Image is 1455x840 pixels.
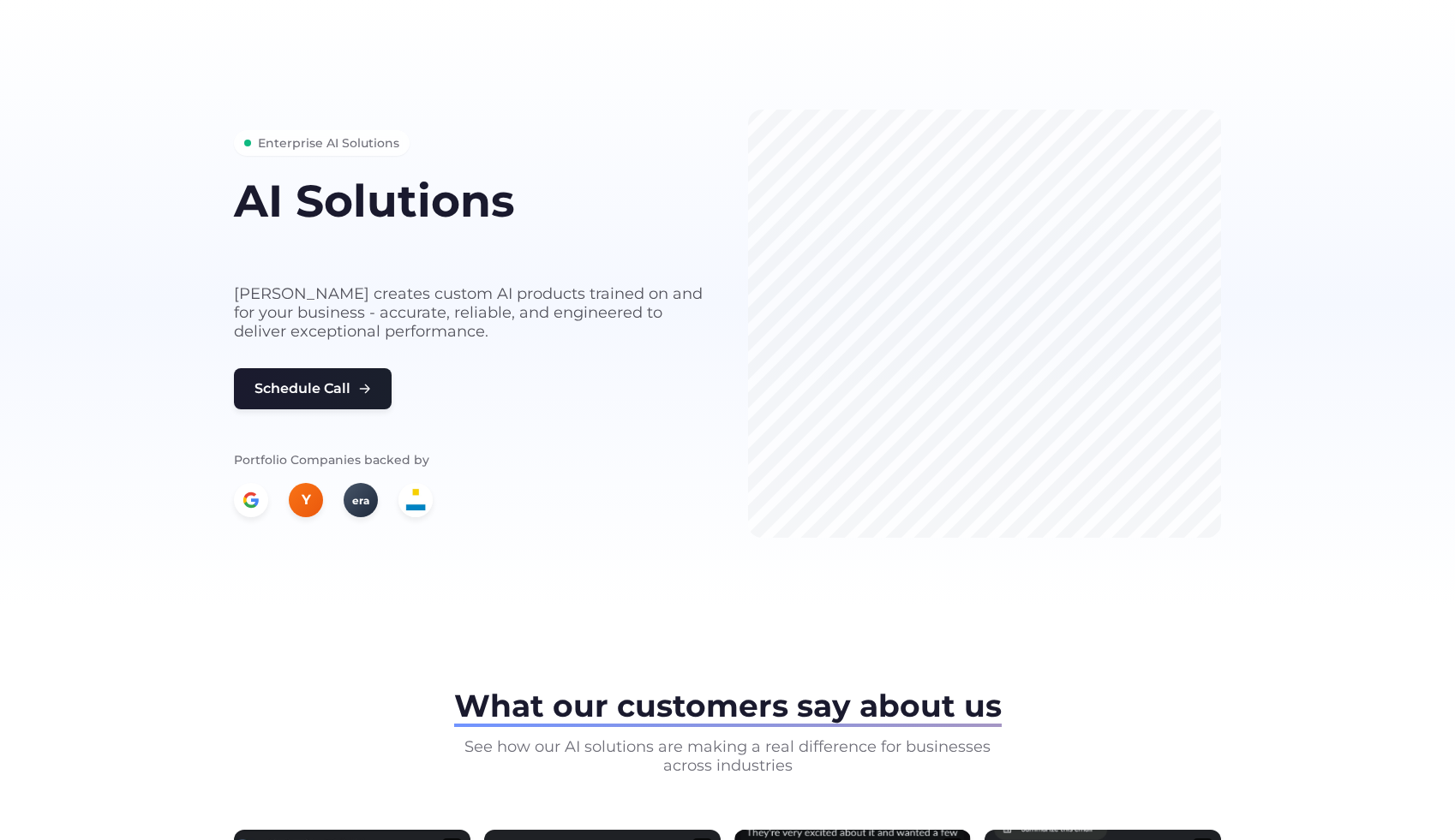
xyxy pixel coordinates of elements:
h2: built for your business needs [234,232,707,264]
h1: AI Solutions [234,176,707,225]
div: era [344,483,378,517]
p: See how our AI solutions are making a real difference for businesses across industries [453,737,1002,775]
div: Y [289,483,323,517]
span: Enterprise AI Solutions [258,134,399,152]
p: [PERSON_NAME] creates custom AI products trained on and for your business - accurate, reliable, a... [234,284,707,341]
span: What our customers say about us [454,687,1002,724]
button: Schedule Call [234,368,392,409]
p: Portfolio Companies backed by [234,450,707,469]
